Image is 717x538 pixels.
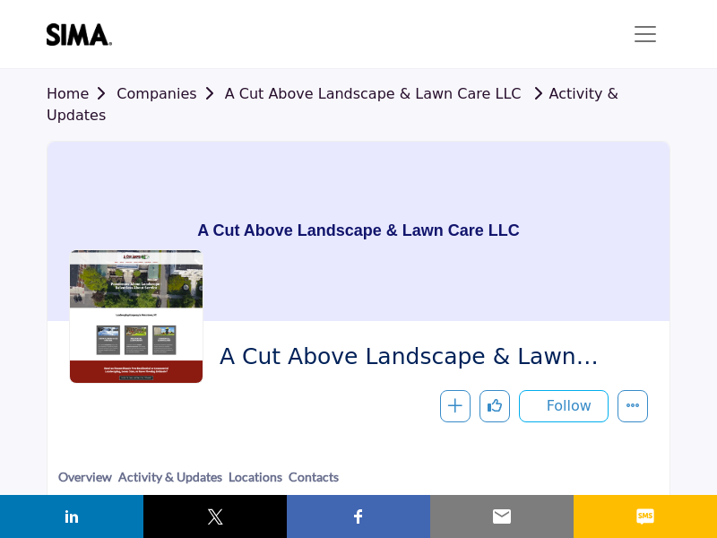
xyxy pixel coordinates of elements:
img: linkedin sharing button [61,506,82,527]
button: Like [479,390,510,422]
img: email sharing button [491,506,513,527]
img: sms sharing button [635,506,656,527]
button: Toggle navigation [620,16,670,52]
a: Locations [228,467,283,500]
img: facebook sharing button [348,506,369,527]
h1: A Cut Above Landscape & Lawn Care LLC [197,142,520,321]
span: A Cut Above Landscape & Lawn Care LLC [220,343,635,372]
img: site Logo [47,23,121,46]
a: Home [47,85,117,102]
a: Overview [57,467,113,500]
img: twitter sharing button [204,506,226,527]
button: More details [618,390,648,422]
a: Companies [117,85,224,102]
button: Follow [519,390,609,422]
a: A Cut Above Landscape & Lawn Care LLC [225,85,522,102]
a: Activity & Updates [117,467,223,502]
a: Contacts [288,467,340,500]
